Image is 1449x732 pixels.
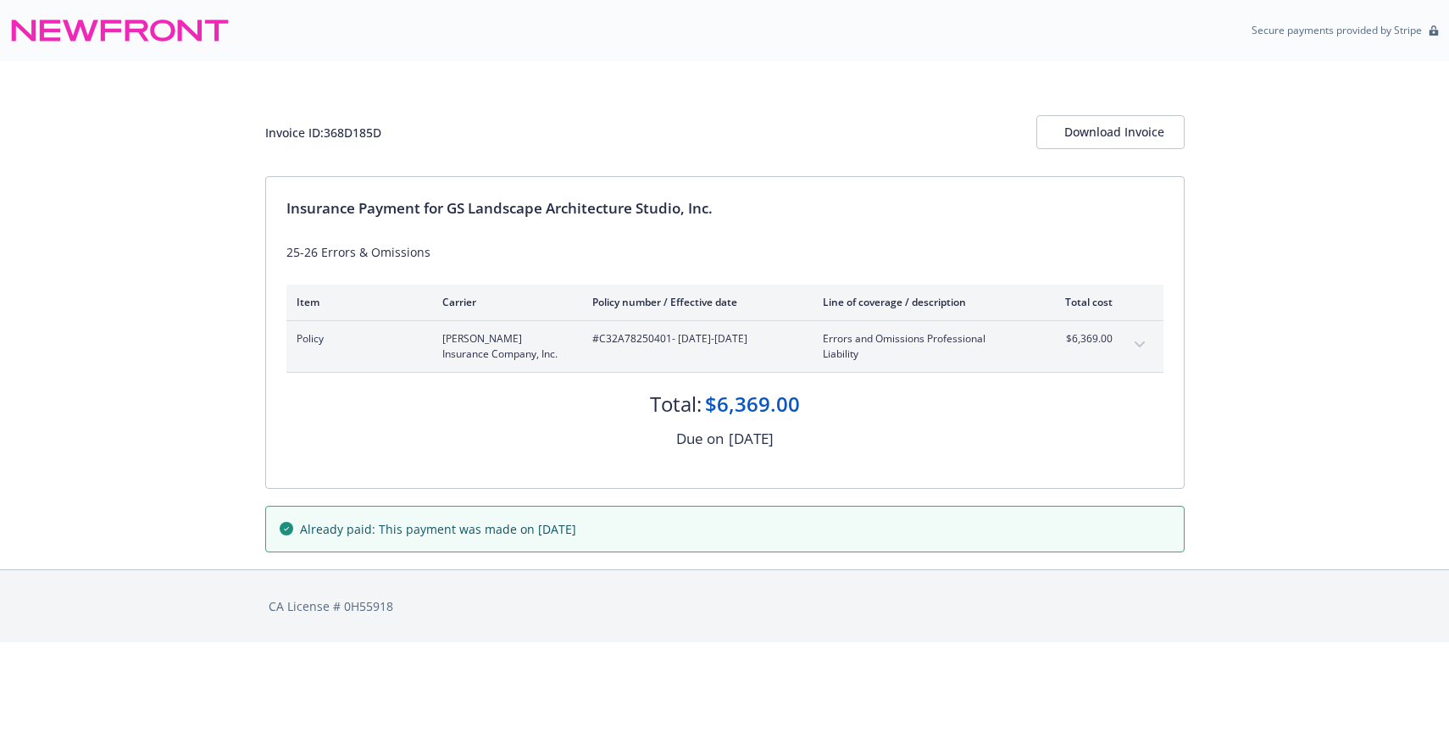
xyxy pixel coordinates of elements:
div: Total cost [1049,295,1113,309]
span: Already paid: This payment was made on [DATE] [300,520,576,538]
div: Due on [676,428,724,450]
div: Carrier [442,295,565,309]
div: Download Invoice [1064,116,1157,148]
span: #C32A78250401 - [DATE]-[DATE] [592,331,796,347]
div: Total: [650,390,702,419]
span: Errors and Omissions Professional Liability [823,331,1022,362]
span: $6,369.00 [1049,331,1113,347]
div: $6,369.00 [705,390,800,419]
button: Download Invoice [1036,115,1185,149]
button: expand content [1126,331,1153,358]
span: [PERSON_NAME] Insurance Company, Inc. [442,331,565,362]
span: Policy [297,331,415,347]
div: Insurance Payment for GS Landscape Architecture Studio, Inc. [286,197,1163,219]
div: CA License # 0H55918 [269,597,1181,615]
div: Item [297,295,415,309]
div: 25-26 Errors & Omissions [286,243,1163,261]
p: Secure payments provided by Stripe [1252,23,1422,37]
div: Line of coverage / description [823,295,1022,309]
div: Policy number / Effective date [592,295,796,309]
div: Policy[PERSON_NAME] Insurance Company, Inc.#C32A78250401- [DATE]-[DATE]Errors and Omissions Profe... [286,321,1163,372]
div: [DATE] [729,428,774,450]
div: Invoice ID: 368D185D [265,124,381,141]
